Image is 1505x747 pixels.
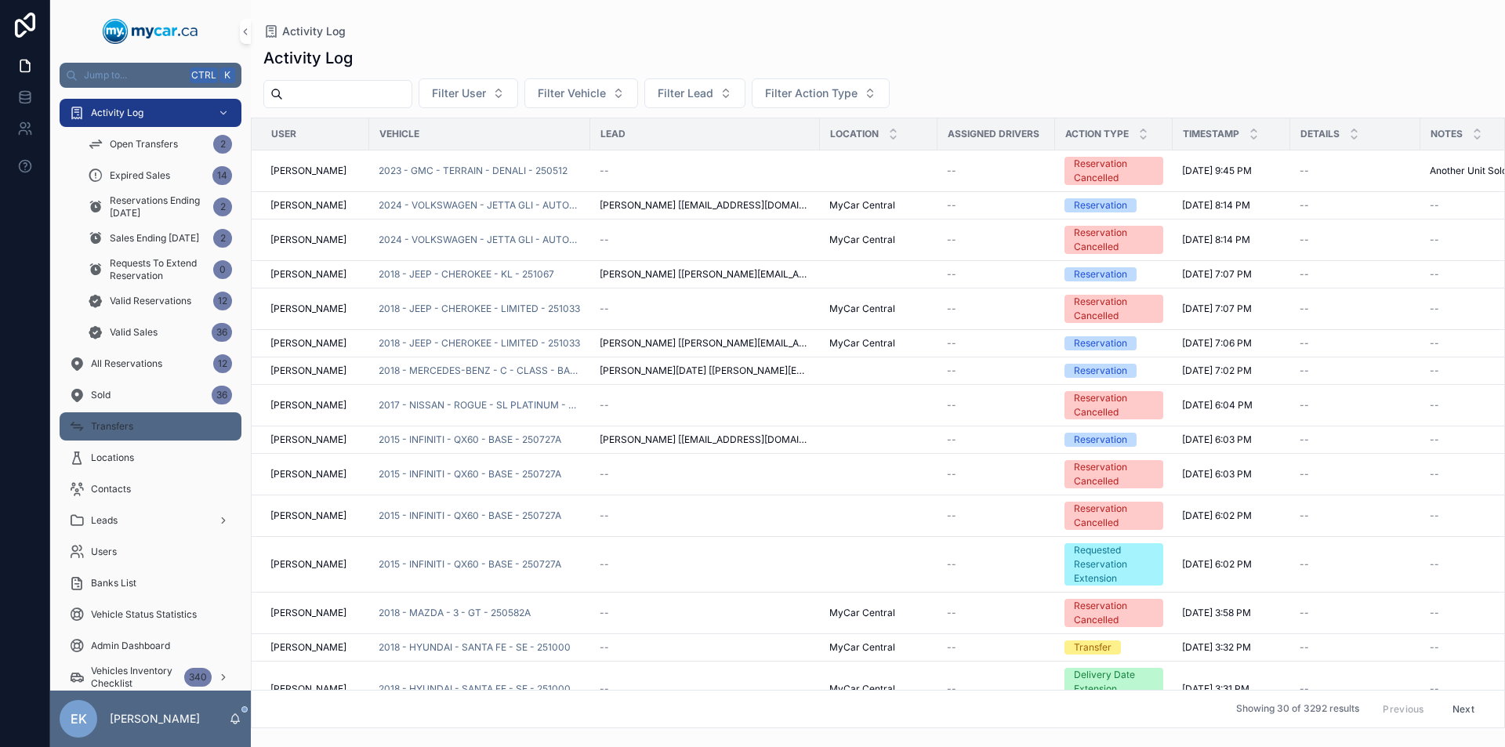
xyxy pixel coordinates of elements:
[379,509,561,522] a: 2015 - INFINITI - QX60 - BASE - 250727A
[282,24,346,39] span: Activity Log
[1182,303,1252,315] span: [DATE] 7:07 PM
[1430,234,1439,246] span: --
[947,641,956,654] span: --
[1074,640,1112,655] div: Transfer
[1074,267,1127,281] div: Reservation
[1064,599,1163,627] a: Reservation Cancelled
[1182,364,1281,377] a: [DATE] 7:02 PM
[60,475,241,503] a: Contacts
[212,323,232,342] div: 36
[1430,268,1439,281] span: --
[110,169,170,182] span: Expired Sales
[600,199,811,212] span: [PERSON_NAME] [[EMAIL_ADDRESS][DOMAIN_NAME]]
[379,268,554,281] span: 2018 - JEEP - CHEROKEE - KL - 251067
[1074,599,1154,627] div: Reservation Cancelled
[60,99,241,127] a: Activity Log
[212,166,232,185] div: 14
[379,607,531,619] span: 2018 - MAZDA - 3 - GT - 250582A
[270,234,346,246] span: [PERSON_NAME]
[1430,199,1439,212] span: --
[379,607,581,619] a: 2018 - MAZDA - 3 - GT - 250582A
[213,354,232,373] div: 12
[379,337,581,350] a: 2018 - JEEP - CHEROKEE - LIMITED - 251033
[1300,558,1309,571] span: --
[829,337,895,350] span: MyCar Central
[60,506,241,535] a: Leads
[270,641,346,654] span: [PERSON_NAME]
[600,558,609,571] span: --
[78,287,241,315] a: Valid Reservations12
[947,641,1046,654] a: --
[270,399,346,412] span: [PERSON_NAME]
[1182,433,1281,446] a: [DATE] 6:03 PM
[379,399,581,412] a: 2017 - NISSAN - ROGUE - SL PLATINUM - 250621A
[1430,509,1439,522] span: --
[1300,607,1411,619] a: --
[419,78,518,108] button: Select Button
[1300,268,1309,281] span: --
[270,165,360,177] a: [PERSON_NAME]
[1182,268,1281,281] a: [DATE] 7:07 PM
[270,364,360,377] a: [PERSON_NAME]
[270,558,360,571] a: [PERSON_NAME]
[379,641,581,654] a: 2018 - HYUNDAI - SANTA FE - SE - 251000
[1064,543,1163,586] a: Requested Reservation Extension
[1182,234,1250,246] span: [DATE] 8:14 PM
[270,199,346,212] span: [PERSON_NAME]
[1430,558,1439,571] span: --
[1300,303,1309,315] span: --
[212,386,232,404] div: 36
[600,364,811,377] a: [PERSON_NAME][DATE] [[PERSON_NAME][EMAIL_ADDRESS][DOMAIN_NAME]]
[270,558,346,571] span: [PERSON_NAME]
[379,364,581,377] a: 2018 - MERCEDES-BENZ - C - CLASS - BASE C-300 - 250928
[1064,433,1163,447] a: Reservation
[1182,234,1281,246] a: [DATE] 8:14 PM
[110,295,191,307] span: Valid Reservations
[1182,364,1252,377] span: [DATE] 7:02 PM
[60,632,241,660] a: Admin Dashboard
[829,199,895,212] span: MyCar Central
[379,234,581,246] a: 2024 - VOLKSWAGEN - JETTA GLI - AUTOBAHN - 250856
[270,303,360,315] a: [PERSON_NAME]
[110,194,207,219] span: Reservations Ending [DATE]
[600,399,609,412] span: --
[1182,337,1281,350] a: [DATE] 7:06 PM
[1182,607,1281,619] a: [DATE] 3:58 PM
[1182,199,1281,212] a: [DATE] 8:14 PM
[379,641,571,654] a: 2018 - HYUNDAI - SANTA FE - SE - 251000
[947,509,1046,522] a: --
[110,232,199,245] span: Sales Ending [DATE]
[270,607,360,619] a: [PERSON_NAME]
[947,337,956,350] span: --
[600,509,811,522] a: --
[1300,641,1309,654] span: --
[600,337,811,350] a: [PERSON_NAME] [[PERSON_NAME][EMAIL_ADDRESS][DOMAIN_NAME]]
[1074,460,1154,488] div: Reservation Cancelled
[270,364,346,377] span: [PERSON_NAME]
[263,24,346,39] a: Activity Log
[1182,607,1251,619] span: [DATE] 3:58 PM
[1182,558,1281,571] a: [DATE] 6:02 PM
[78,318,241,346] a: Valid Sales36
[379,468,581,480] a: 2015 - INFINITI - QX60 - BASE - 250727A
[600,303,609,315] span: --
[947,558,1046,571] a: --
[91,357,162,370] span: All Reservations
[1430,641,1439,654] span: --
[379,337,580,350] span: 2018 - JEEP - CHEROKEE - LIMITED - 251033
[947,165,956,177] span: --
[91,577,136,589] span: Banks List
[1064,640,1163,655] a: Transfer
[1300,303,1411,315] a: --
[78,256,241,284] a: Requests To Extend Reservation0
[1064,336,1163,350] a: Reservation
[379,468,561,480] span: 2015 - INFINITI - QX60 - BASE - 250727A
[379,165,568,177] a: 2023 - GMC - TERRAIN - DENALI - 250512
[60,412,241,441] a: Transfers
[1300,234,1411,246] a: --
[947,433,1046,446] a: --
